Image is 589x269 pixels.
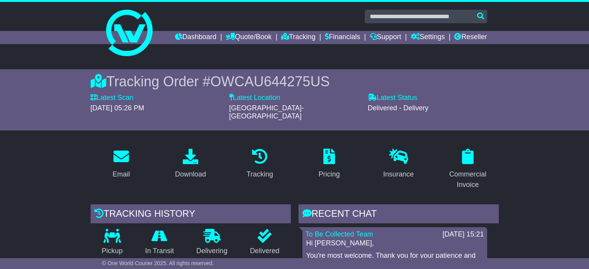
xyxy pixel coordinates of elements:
div: Tracking Order # [91,73,499,90]
a: Insurance [378,146,419,182]
span: OWCAU644275US [210,74,330,89]
div: Commercial Invoice [442,169,494,190]
span: [GEOGRAPHIC_DATA]-[GEOGRAPHIC_DATA] [229,104,304,120]
p: Hi [PERSON_NAME], [306,239,483,248]
div: Tracking [247,169,273,180]
div: Email [112,169,130,180]
a: To Be Collected Team [306,230,373,238]
div: Pricing [318,169,340,180]
a: Email [107,146,135,182]
a: Pricing [313,146,345,182]
a: Tracking [242,146,278,182]
a: Download [170,146,211,182]
span: © One World Courier 2025. All rights reserved. [102,260,214,266]
div: [DATE] 15:21 [443,230,484,239]
span: Delivered - Delivery [368,104,429,112]
a: Reseller [454,31,487,44]
p: You're most welcome. Thank you for your patience and understanding. [306,252,483,268]
label: Latest Scan [91,94,134,102]
span: [DATE] 05:26 PM [91,104,144,112]
div: Download [175,169,206,180]
p: Delivered [239,247,290,255]
p: Delivering [185,247,239,255]
div: Tracking history [91,204,291,225]
label: Latest Status [368,94,417,102]
a: Tracking [281,31,315,44]
label: Latest Location [229,94,280,102]
a: Financials [325,31,360,44]
a: Settings [411,31,445,44]
div: Insurance [383,169,414,180]
a: Commercial Invoice [437,146,499,193]
p: Pickup [91,247,134,255]
div: RECENT CHAT [299,204,499,225]
a: Dashboard [175,31,216,44]
p: In Transit [134,247,185,255]
a: Quote/Book [226,31,271,44]
a: Support [370,31,401,44]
